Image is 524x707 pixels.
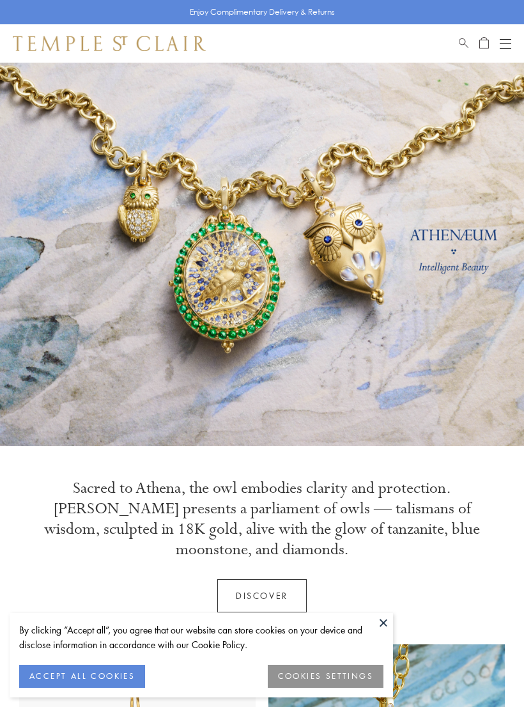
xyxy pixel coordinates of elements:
[500,36,511,51] button: Open navigation
[13,36,206,51] img: Temple St. Clair
[459,36,468,51] a: Search
[190,6,335,19] p: Enjoy Complimentary Delivery & Returns
[268,665,383,688] button: COOKIES SETTINGS
[479,36,489,51] a: Open Shopping Bag
[460,647,511,694] iframe: Gorgias live chat messenger
[19,665,145,688] button: ACCEPT ALL COOKIES
[19,623,383,652] div: By clicking “Accept all”, you agree that our website can store cookies on your device and disclos...
[217,579,307,612] a: Discover
[38,478,486,560] p: Sacred to Athena, the owl embodies clarity and protection. [PERSON_NAME] presents a parliament of...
